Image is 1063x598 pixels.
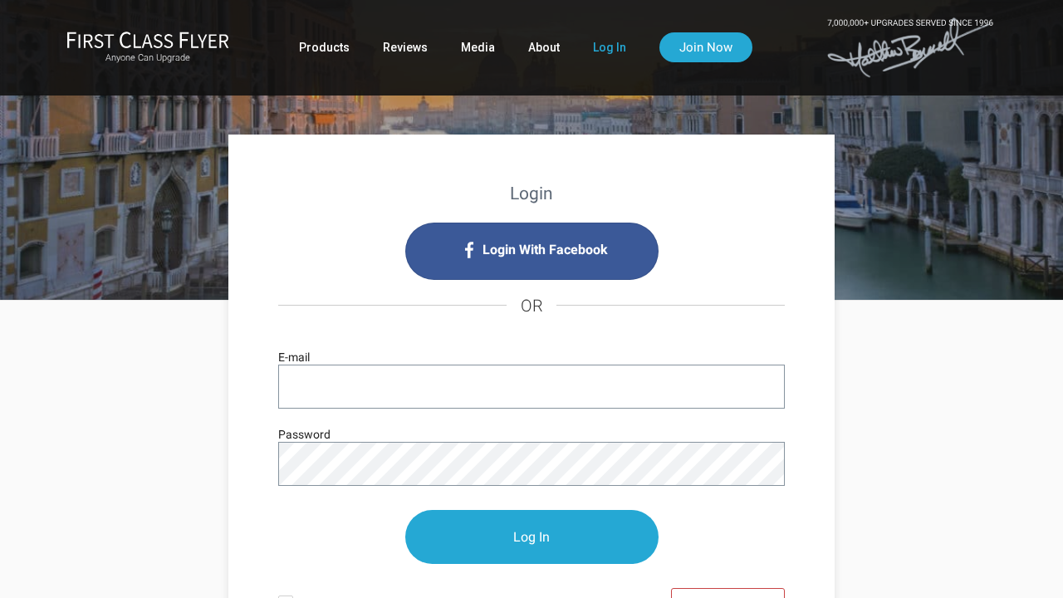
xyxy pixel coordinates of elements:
[461,32,495,62] a: Media
[383,32,428,62] a: Reviews
[593,32,626,62] a: Log In
[528,32,560,62] a: About
[278,280,785,331] h4: OR
[299,32,350,62] a: Products
[66,31,229,48] img: First Class Flyer
[483,237,608,263] span: Login With Facebook
[278,425,331,444] label: Password
[66,52,229,64] small: Anyone Can Upgrade
[405,510,659,564] input: Log In
[659,32,752,62] a: Join Now
[66,31,229,64] a: First Class FlyerAnyone Can Upgrade
[278,348,310,366] label: E-mail
[405,223,659,280] i: Login with Facebook
[510,184,553,203] strong: Login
